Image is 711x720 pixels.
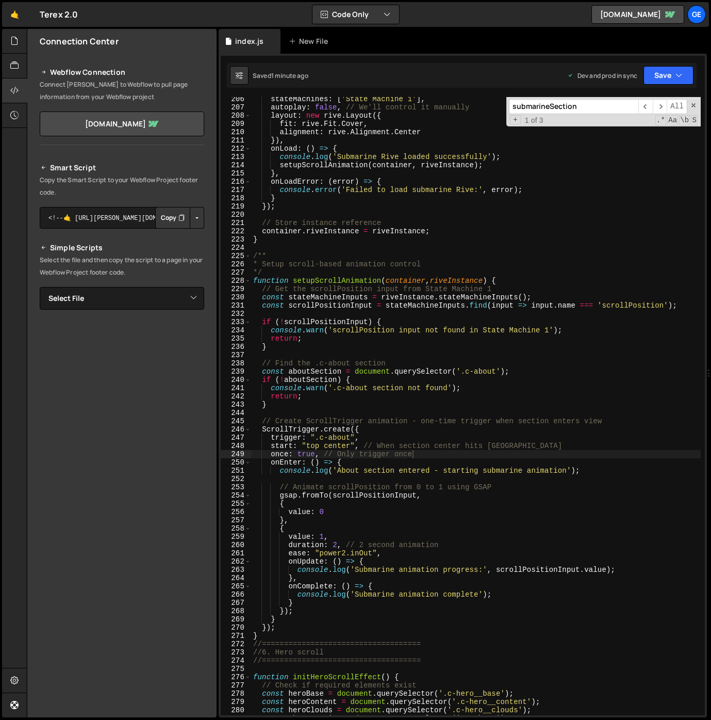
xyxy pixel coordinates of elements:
div: 242 [221,392,251,401]
input: Search for [509,99,638,114]
div: 207 [221,103,251,111]
p: Select the file and then copy the script to a page in your Webflow Project footer code. [40,254,204,279]
div: 239 [221,367,251,376]
h2: Simple Scripts [40,242,204,254]
div: 247 [221,434,251,442]
span: Toggle Replace mode [510,115,521,124]
div: 1 minute ago [271,71,308,80]
div: 244 [221,409,251,417]
div: 224 [221,244,251,252]
div: 276 [221,673,251,681]
div: 258 [221,524,251,533]
div: 206 [221,95,251,103]
a: Ge [687,5,706,24]
div: 221 [221,219,251,227]
div: 241 [221,384,251,392]
div: 227 [221,268,251,277]
div: Button group with nested dropdown [155,207,204,229]
div: 264 [221,574,251,582]
button: Save [643,66,693,85]
div: New File [289,36,332,46]
div: 266 [221,590,251,599]
div: 279 [221,698,251,706]
div: Terex 2.0 [40,8,78,21]
div: 230 [221,293,251,301]
div: 233 [221,318,251,326]
div: 216 [221,178,251,186]
div: 223 [221,235,251,244]
h2: Webflow Connection [40,66,204,78]
div: 234 [221,326,251,334]
span: Search In Selection [691,115,698,125]
span: Alt-Enter [667,99,687,114]
span: ​ [638,99,653,114]
div: 228 [221,277,251,285]
div: 251 [221,467,251,475]
p: Connect [PERSON_NAME] to Webflow to pull page information from your Webflow project [40,78,204,103]
div: 260 [221,541,251,549]
div: Saved [253,71,308,80]
a: [DOMAIN_NAME] [40,111,204,136]
div: 278 [221,690,251,698]
div: 212 [221,145,251,153]
div: 252 [221,475,251,483]
span: ​ [653,99,667,114]
p: Copy the Smart Script to your Webflow Project footer code. [40,174,204,199]
div: index.js [235,36,263,46]
div: 263 [221,566,251,574]
span: CaseSensitive Search [667,115,678,125]
div: 256 [221,508,251,516]
div: 235 [221,334,251,343]
div: 277 [221,681,251,690]
div: 226 [221,260,251,268]
div: 246 [221,425,251,434]
textarea: <!--🤙 [URL][PERSON_NAME][DOMAIN_NAME]> <script>document.addEventListener("DOMContentLoaded", func... [40,207,204,229]
div: 250 [221,458,251,467]
h2: Smart Script [40,162,204,174]
button: Copy [155,207,190,229]
div: 215 [221,169,251,178]
span: Whole Word Search [679,115,690,125]
button: Code Only [312,5,399,24]
div: 218 [221,194,251,202]
iframe: YouTube video player [40,426,205,519]
div: 272 [221,640,251,648]
div: 214 [221,161,251,169]
div: 243 [221,401,251,409]
div: 237 [221,351,251,359]
div: 210 [221,128,251,136]
div: 225 [221,252,251,260]
div: 273 [221,648,251,657]
h2: Connection Center [40,36,119,47]
div: 220 [221,211,251,219]
div: 262 [221,557,251,566]
div: 274 [221,657,251,665]
span: RegExp Search [655,115,666,125]
div: 208 [221,111,251,120]
div: 213 [221,153,251,161]
div: 253 [221,483,251,491]
div: 271 [221,632,251,640]
div: 255 [221,500,251,508]
div: 257 [221,516,251,524]
div: 232 [221,310,251,318]
iframe: YouTube video player [40,327,205,420]
div: 231 [221,301,251,310]
div: 275 [221,665,251,673]
div: 219 [221,202,251,211]
div: 270 [221,623,251,632]
div: 217 [221,186,251,194]
div: 267 [221,599,251,607]
div: 222 [221,227,251,235]
div: 261 [221,549,251,557]
div: 229 [221,285,251,293]
div: 265 [221,582,251,590]
span: 1 of 3 [521,116,548,124]
a: [DOMAIN_NAME] [591,5,684,24]
div: 280 [221,706,251,714]
div: 259 [221,533,251,541]
a: 🤙 [2,2,27,27]
div: 245 [221,417,251,425]
div: 269 [221,615,251,623]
